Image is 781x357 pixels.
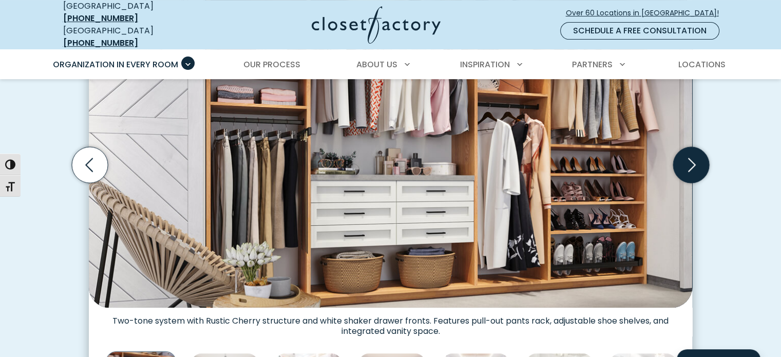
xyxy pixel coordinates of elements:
button: Next slide [669,143,713,187]
a: Schedule a Free Consultation [560,22,719,40]
span: Partners [572,59,613,70]
div: [GEOGRAPHIC_DATA] [63,25,212,49]
button: Previous slide [68,143,112,187]
img: Closet Factory Logo [312,6,441,44]
span: Our Process [243,59,300,70]
span: About Us [356,59,397,70]
a: [PHONE_NUMBER] [63,37,138,49]
nav: Primary Menu [46,50,736,79]
a: [PHONE_NUMBER] [63,12,138,24]
span: Inspiration [460,59,510,70]
span: Locations [678,59,725,70]
span: Over 60 Locations in [GEOGRAPHIC_DATA]! [566,8,727,18]
span: Organization in Every Room [53,59,178,70]
figcaption: Two-tone system with Rustic Cherry structure and white shaker drawer fronts. Features pull-out pa... [89,308,692,336]
a: Over 60 Locations in [GEOGRAPHIC_DATA]! [565,4,728,22]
